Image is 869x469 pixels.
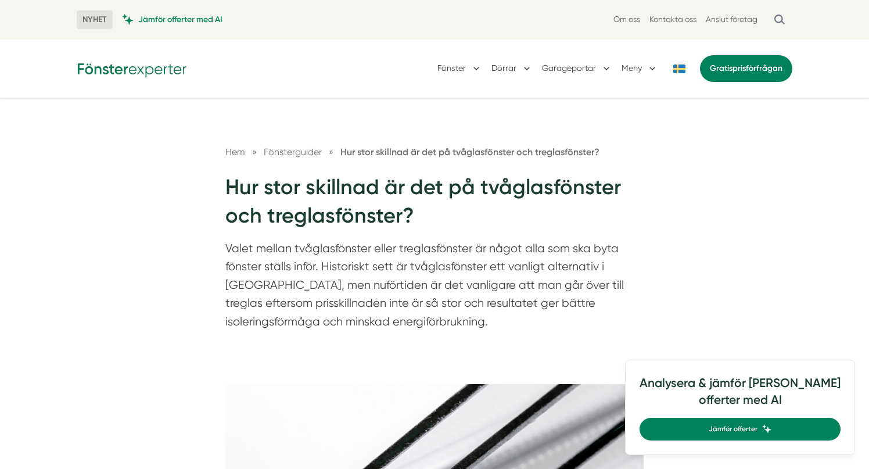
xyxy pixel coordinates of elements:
[225,173,644,239] h1: Hur stor skillnad är det på tvåglasfönster och treglasfönster?
[700,55,792,82] a: Gratisprisförfrågan
[77,10,113,29] span: NYHET
[640,418,841,441] a: Jämför offerter
[706,14,757,25] a: Anslut företag
[640,374,841,418] h4: Analysera & jämför [PERSON_NAME] offerter med AI
[622,53,658,84] button: Meny
[122,14,222,25] a: Jämför offerter med AI
[264,146,324,157] a: Fönsterguider
[138,14,222,25] span: Jämför offerter med AI
[264,146,322,157] span: Fönsterguider
[252,145,257,159] span: »
[437,53,482,84] button: Fönster
[340,146,599,157] a: Hur stor skillnad är det på tvåglasfönster och treglasfönster?
[710,63,732,73] span: Gratis
[542,53,612,84] button: Garageportar
[225,146,245,157] a: Hem
[709,424,757,435] span: Jämför offerter
[329,145,333,159] span: »
[649,14,696,25] a: Kontakta oss
[77,59,187,77] img: Fönsterexperter Logotyp
[491,53,533,84] button: Dörrar
[613,14,640,25] a: Om oss
[225,239,644,337] p: Valet mellan tvåglasfönster eller treglasfönster är något alla som ska byta fönster ställs inför....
